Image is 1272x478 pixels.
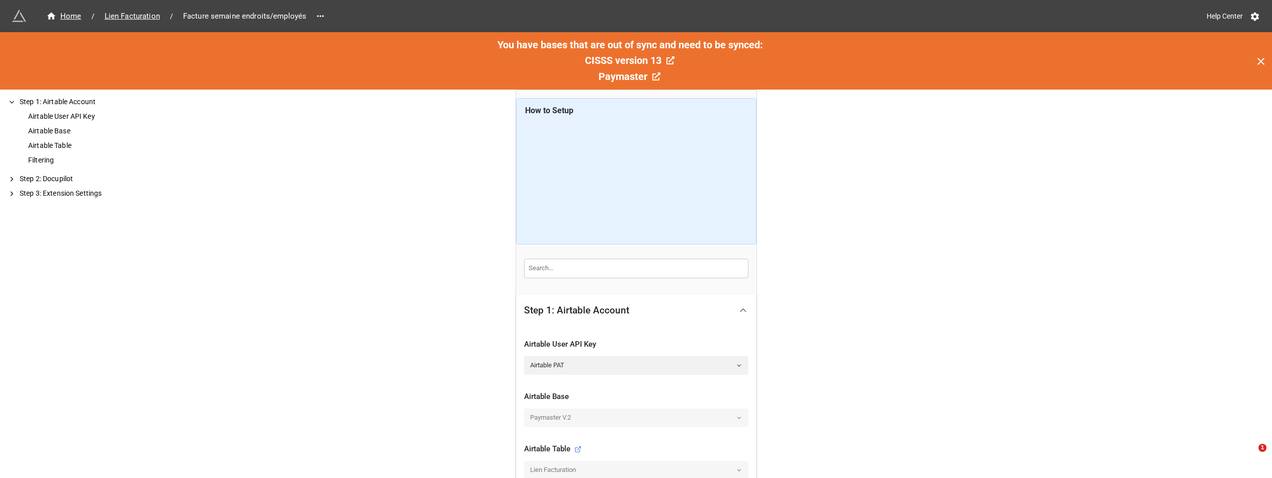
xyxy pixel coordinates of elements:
[516,294,756,327] div: Step 1: Airtable Account
[525,106,573,115] b: How to Setup
[26,111,161,122] div: Airtable User API Key
[99,10,166,22] a: Lien Facturation
[40,10,88,22] a: Home
[1200,7,1250,25] a: Help Center
[524,391,748,403] div: Airtable Base
[1238,444,1262,468] iframe: Intercom live chat
[525,120,747,236] iframe: How to Generate PDFs and Documents in bulk from Airtable
[26,155,161,166] div: Filtering
[26,126,161,136] div: Airtable Base
[12,9,26,23] img: miniextensions-icon.73ae0678.png
[524,305,629,315] div: Step 1: Airtable Account
[1258,444,1266,452] span: 1
[585,54,661,66] span: CISSS version 13
[18,188,161,199] div: Step 3: Extension Settings
[524,259,748,278] input: Search...
[177,11,312,22] span: Facture semaine endroits/employés
[524,443,581,455] div: Airtable Table
[18,174,161,184] div: Step 2: Docupilot
[18,97,161,107] div: Step 1: Airtable Account
[40,10,312,22] nav: breadcrumb
[524,339,748,351] div: Airtable User API Key
[170,11,173,22] li: /
[99,11,166,22] span: Lien Facturation
[497,39,763,51] span: You have bases that are out of sync and need to be synced:
[524,356,748,374] a: Airtable PAT
[599,70,647,83] span: Paymaster
[26,140,161,151] div: Airtable Table
[92,11,95,22] li: /
[46,11,81,22] div: Home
